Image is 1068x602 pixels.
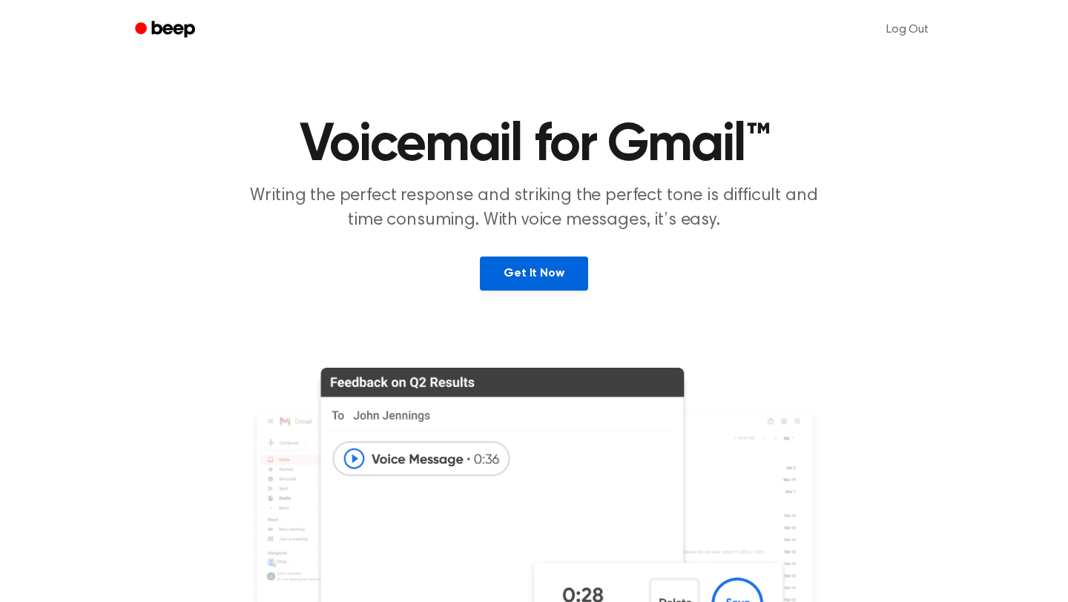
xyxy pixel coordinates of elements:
p: Writing the perfect response and striking the perfect tone is difficult and time consuming. With ... [249,184,819,233]
a: Get It Now [480,257,587,291]
a: Log Out [871,12,943,47]
a: Beep [125,16,208,44]
h1: Voicemail for Gmail™ [154,119,914,172]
